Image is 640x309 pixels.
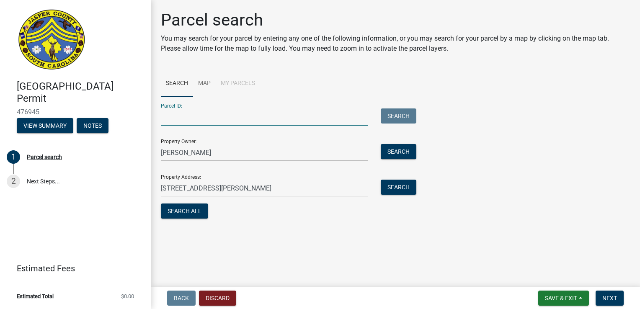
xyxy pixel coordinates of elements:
button: Back [167,291,196,306]
button: Next [596,291,624,306]
a: Search [161,70,193,97]
span: $0.00 [121,294,134,299]
span: Estimated Total [17,294,54,299]
button: Search [381,144,416,159]
div: 2 [7,175,20,188]
div: 1 [7,150,20,164]
a: Map [193,70,216,97]
h1: Parcel search [161,10,630,30]
h4: [GEOGRAPHIC_DATA] Permit [17,80,144,105]
span: Next [602,295,617,301]
button: Discard [199,291,236,306]
wm-modal-confirm: Summary [17,123,73,129]
button: Search [381,108,416,124]
button: Save & Exit [538,291,589,306]
button: Search All [161,203,208,219]
span: Back [174,295,189,301]
a: Estimated Fees [7,260,137,277]
p: You may search for your parcel by entering any one of the following information, or you may searc... [161,33,630,54]
div: Parcel search [27,154,62,160]
img: Jasper County, South Carolina [17,9,87,72]
span: Save & Exit [545,295,577,301]
button: Search [381,180,416,195]
button: View Summary [17,118,73,133]
button: Notes [77,118,108,133]
span: 476945 [17,108,134,116]
wm-modal-confirm: Notes [77,123,108,129]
